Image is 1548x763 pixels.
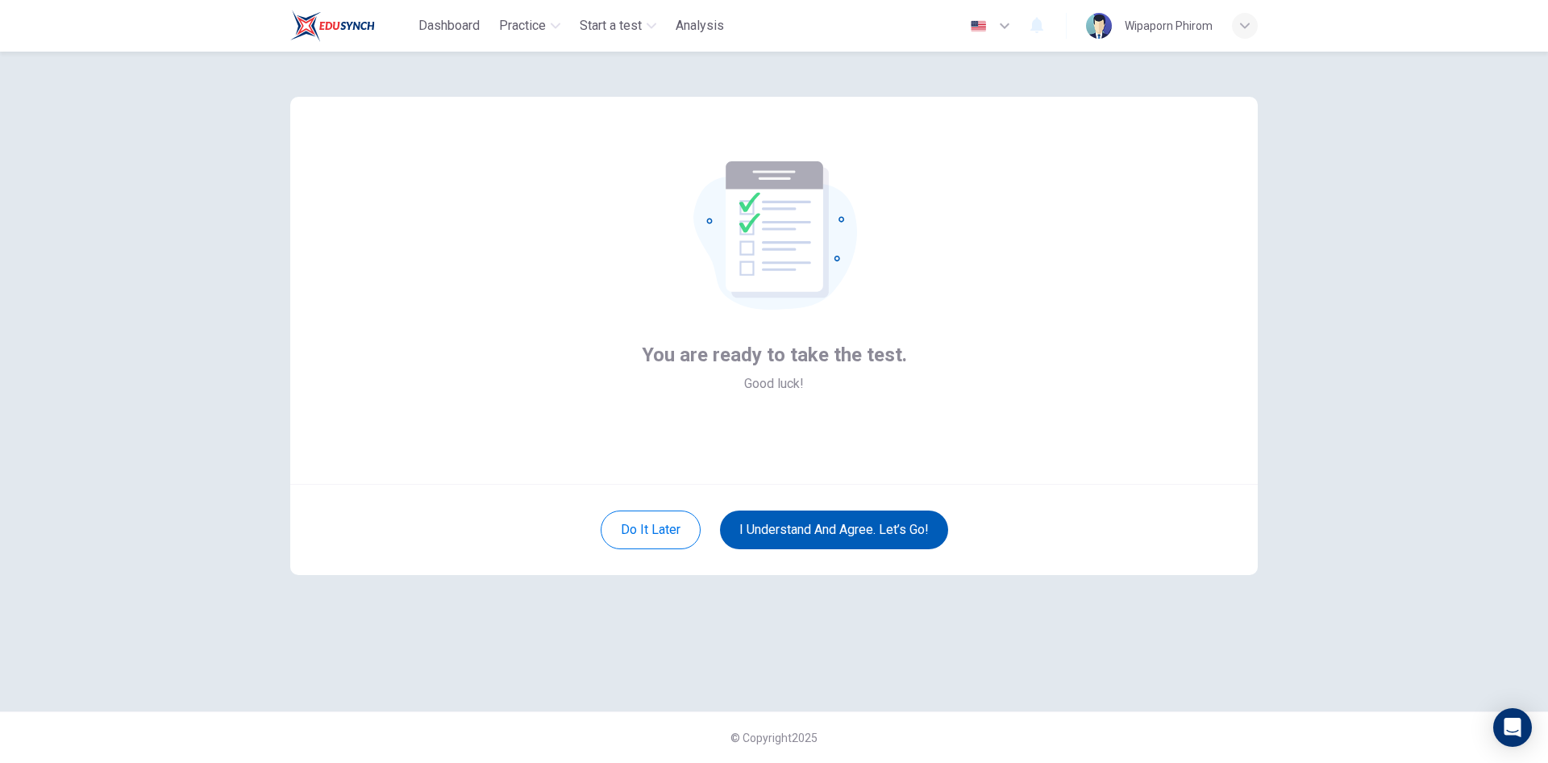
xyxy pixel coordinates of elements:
span: Good luck! [744,374,804,394]
img: Profile picture [1086,13,1112,39]
button: Analysis [669,11,730,40]
a: Train Test logo [290,10,412,42]
button: I understand and agree. Let’s go! [720,511,948,549]
img: en [968,20,988,32]
span: Dashboard [418,16,480,35]
button: Start a test [573,11,663,40]
span: © Copyright 2025 [730,732,818,744]
span: You are ready to take the test. [642,342,907,368]
span: Practice [499,16,546,35]
span: Start a test [580,16,642,35]
button: Dashboard [412,11,486,40]
img: Train Test logo [290,10,375,42]
span: Analysis [676,16,724,35]
div: Wipaporn Phirom [1125,16,1213,35]
div: Open Intercom Messenger [1493,708,1532,747]
button: Practice [493,11,567,40]
button: Do it later [601,511,701,549]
